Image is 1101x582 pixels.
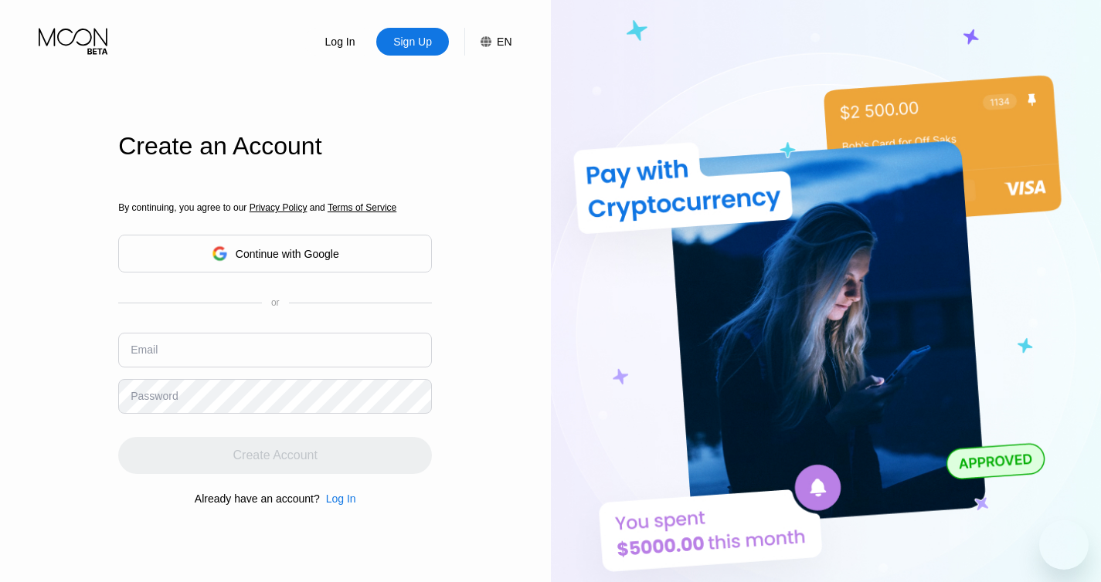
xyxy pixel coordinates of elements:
[250,202,308,213] span: Privacy Policy
[392,34,433,49] div: Sign Up
[118,202,432,213] div: By continuing, you agree to our
[304,28,376,56] div: Log In
[131,343,158,356] div: Email
[1039,520,1089,570] iframe: Button to launch messaging window
[320,492,356,505] div: Log In
[328,202,396,213] span: Terms of Service
[131,390,178,402] div: Password
[195,492,320,505] div: Already have an account?
[376,28,449,56] div: Sign Up
[497,36,511,48] div: EN
[324,34,357,49] div: Log In
[118,132,432,161] div: Create an Account
[271,297,280,308] div: or
[464,28,511,56] div: EN
[118,235,432,272] div: Continue with Google
[307,202,328,213] span: and
[236,248,339,260] div: Continue with Google
[326,492,356,505] div: Log In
